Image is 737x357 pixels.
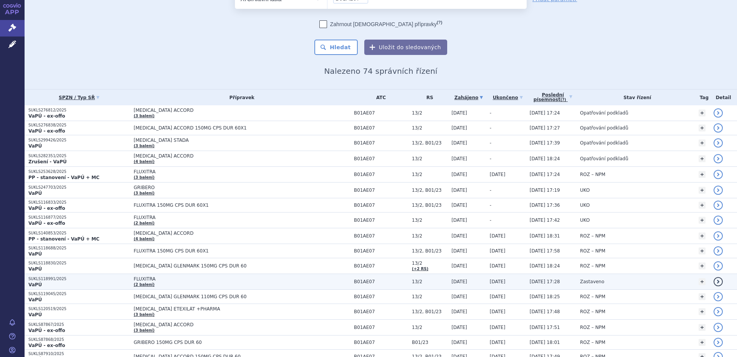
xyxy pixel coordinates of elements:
a: + [699,308,706,315]
a: detail [714,201,723,210]
a: (2 balení) [134,282,154,287]
abbr: (?) [560,98,566,102]
a: + [699,247,706,254]
button: Uložit do sledovaných [364,40,447,55]
span: GRIBERO [134,185,326,190]
span: FLUXITRA 150MG CPS DUR 60X1 [134,248,326,254]
span: 13/2 [412,325,448,330]
a: detail [714,216,723,225]
span: [MEDICAL_DATA] GLENMARK 110MG CPS DUR 60 [134,294,326,299]
span: B01AE07 [354,248,408,254]
a: detail [714,277,723,286]
span: - [490,188,491,193]
span: 13/2 [412,261,448,266]
span: B01AE07 [354,340,408,345]
span: [DATE] [451,248,467,254]
span: FLUXITRA [134,169,326,174]
a: (3 balení) [134,114,154,118]
th: Detail [710,90,737,105]
span: [DATE] [451,340,467,345]
span: [DATE] [451,156,467,161]
p: SUKLS247703/2025 [28,185,130,190]
span: B01AE07 [354,218,408,223]
span: Nalezeno 74 správních řízení [324,66,437,76]
span: [DATE] 17:27 [530,125,560,131]
span: [DATE] [451,110,467,116]
span: ROZ – NPM [580,325,605,330]
a: + [699,217,706,224]
p: SUKLS299426/2025 [28,138,130,143]
strong: VaPÚ [28,143,42,149]
span: [DATE] [490,172,506,177]
span: [DATE] [490,294,506,299]
span: B01AE07 [354,125,408,131]
span: [DATE] 17:36 [530,203,560,208]
span: 13/2, B01/23 [412,188,448,193]
a: detail [714,108,723,118]
span: [DATE] 17:51 [530,325,560,330]
p: SUKLS282351/2025 [28,153,130,159]
p: SUKLS253628/2025 [28,169,130,174]
span: 13/2 [412,125,448,131]
span: [DATE] 17:48 [530,309,560,314]
span: - [490,218,491,223]
p: SUKLS118830/2025 [28,261,130,266]
a: + [699,324,706,331]
span: B01AE07 [354,263,408,269]
span: [MEDICAL_DATA] ACCORD [134,322,326,327]
a: detail [714,338,723,347]
p: SUKLS87867/2025 [28,322,130,327]
p: SUKLS119045/2025 [28,291,130,297]
strong: VaPÚ [28,266,42,272]
span: [DATE] 18:24 [530,156,560,161]
span: [DATE] [451,309,467,314]
span: - [490,203,491,208]
span: 13/2, B01/23 [412,248,448,254]
a: (2 balení) [134,221,154,225]
span: FLUXITRA [134,215,326,220]
span: [DATE] [451,218,467,223]
strong: VaPÚ - ex-offo [28,343,65,348]
span: - [490,110,491,116]
span: [DATE] 18:01 [530,340,560,345]
span: [DATE] [490,263,506,269]
p: SUKLS118991/2025 [28,276,130,282]
span: B01AE07 [354,172,408,177]
a: + [699,278,706,285]
span: [DATE] [451,325,467,330]
span: [DATE] [451,263,467,269]
a: + [699,232,706,239]
p: SUKLS118688/2025 [28,246,130,251]
abbr: (?) [437,20,442,25]
strong: PP - stanovení - VaPÚ + MC [28,175,99,180]
span: FLUXITRA 150MG CPS DUR 60X1 [134,203,326,208]
span: B01AE07 [354,140,408,146]
p: SUKLS87868/2025 [28,337,130,342]
a: SPZN / Typ SŘ [28,92,130,103]
span: 13/2 [412,156,448,161]
a: Ukončeno [490,92,526,103]
strong: VaPÚ [28,282,42,287]
span: B01AE07 [354,294,408,299]
a: (4 balení) [134,159,154,164]
a: detail [714,231,723,241]
th: Tag [695,90,710,105]
th: RS [408,90,448,105]
a: + [699,155,706,162]
span: FLUXITRA [134,276,326,282]
a: + [699,110,706,116]
span: [DATE] 18:31 [530,233,560,239]
strong: VaPÚ - ex-offo [28,128,65,134]
span: B01AE07 [354,279,408,284]
span: [MEDICAL_DATA] ACCORD 150MG CPS DUR 60X1 [134,125,326,131]
p: SUKLS120519/2025 [28,306,130,312]
a: + [699,262,706,269]
a: detail [714,261,723,271]
a: Poslednípísemnost(?) [530,90,576,105]
p: SUKLS116833/2025 [28,200,130,205]
strong: VaPÚ - ex-offo [28,221,65,226]
strong: VaPÚ [28,251,42,257]
span: [DATE] 17:39 [530,140,560,146]
a: detail [714,292,723,301]
a: detail [714,170,723,179]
